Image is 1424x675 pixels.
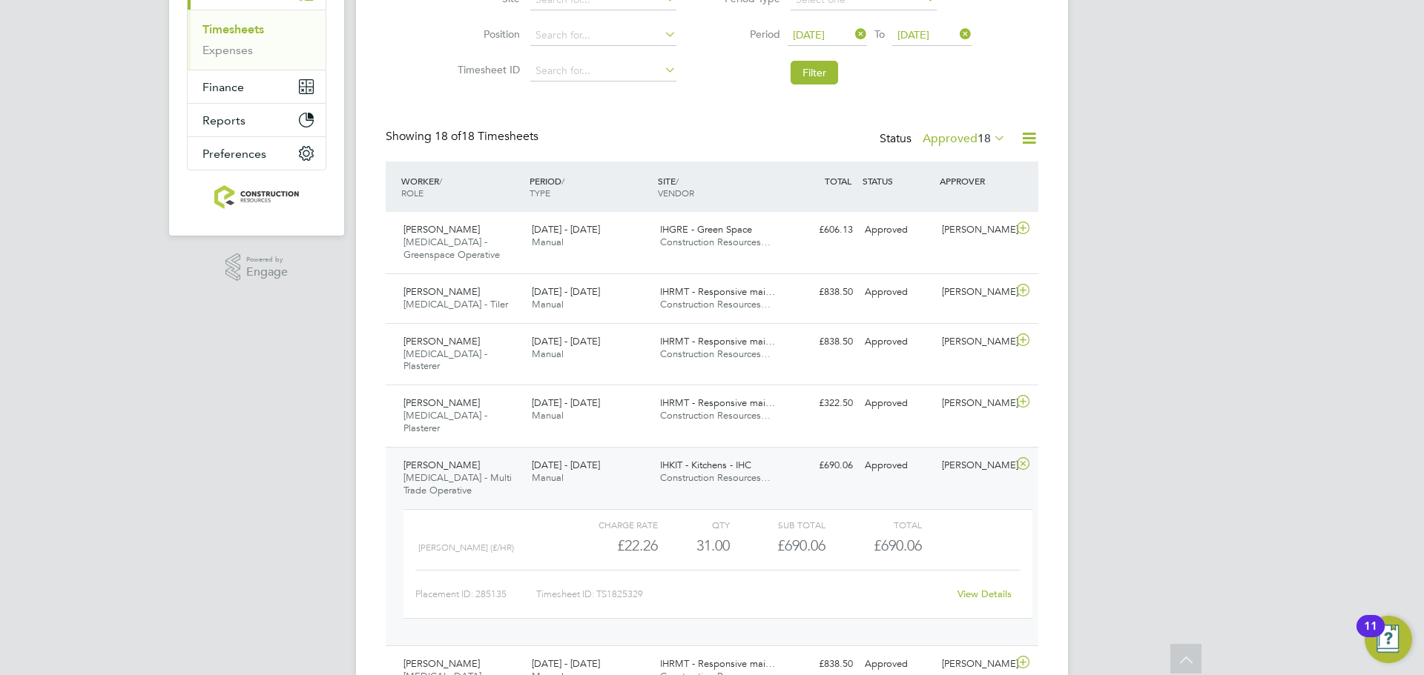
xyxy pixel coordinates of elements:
[658,187,694,199] span: VENDOR
[791,61,838,84] button: Filter
[214,185,300,209] img: construction-resources-logo-retina.png
[225,253,289,282] a: Powered byEngage
[713,27,780,41] label: Period
[660,335,775,348] span: IHRMT - Responsive mai…
[453,27,520,41] label: Position
[562,533,658,558] div: £22.26
[654,167,782,206] div: SITE
[658,533,730,558] div: 31.00
[936,391,1013,416] div: [PERSON_NAME]
[439,175,442,187] span: /
[936,218,1013,242] div: [PERSON_NAME]
[936,330,1013,354] div: [PERSON_NAME]
[530,61,676,82] input: Search for...
[532,298,564,310] span: Manual
[859,280,936,305] div: Approved
[782,330,859,354] div: £838.50
[403,459,480,471] span: [PERSON_NAME]
[403,396,480,409] span: [PERSON_NAME]
[660,396,775,409] span: IHRMT - Responsive mai…
[246,266,288,279] span: Engage
[188,104,326,136] button: Reports
[188,137,326,170] button: Preferences
[246,253,288,266] span: Powered by
[532,657,600,670] span: [DATE] - [DATE]
[859,218,936,242] div: Approved
[782,453,859,478] div: £690.06
[730,533,825,558] div: £690.06
[859,167,936,194] div: STATUS
[825,175,851,187] span: TOTAL
[418,542,514,553] span: [PERSON_NAME] (£/HR)
[453,63,520,76] label: Timesheet ID
[782,218,859,242] div: £606.13
[660,236,771,248] span: Construction Resources…
[188,70,326,103] button: Finance
[401,187,423,199] span: ROLE
[936,167,1013,194] div: APPROVER
[936,280,1013,305] div: [PERSON_NAME]
[660,298,771,310] span: Construction Resources…
[897,28,929,41] span: [DATE]
[1364,626,1377,645] div: 11
[403,657,480,670] span: [PERSON_NAME]
[403,335,480,348] span: [PERSON_NAME]
[874,536,922,554] span: £690.06
[978,131,991,146] span: 18
[403,223,480,236] span: [PERSON_NAME]
[660,409,771,422] span: Construction Resources…
[530,187,550,199] span: TYPE
[403,236,500,261] span: [MEDICAL_DATA] - Greenspace Operative
[936,453,1013,478] div: [PERSON_NAME]
[660,657,775,670] span: IHRMT - Responsive mai…
[660,459,751,471] span: IHKIT - Kitchens - IHC
[403,348,487,373] span: [MEDICAL_DATA] - Plasterer
[676,175,679,187] span: /
[880,129,1009,150] div: Status
[202,22,264,36] a: Timesheets
[793,28,825,41] span: [DATE]
[415,582,536,606] div: Placement ID: 285135
[435,129,538,144] span: 18 Timesheets
[957,588,1012,600] a: View Details
[658,516,730,533] div: QTY
[532,471,564,484] span: Manual
[660,223,752,236] span: IHGRE - Green Space
[435,129,461,144] span: 18 of
[202,147,266,161] span: Preferences
[660,348,771,360] span: Construction Resources…
[532,335,600,348] span: [DATE] - [DATE]
[386,129,541,144] div: Showing
[532,285,600,298] span: [DATE] - [DATE]
[782,280,859,305] div: £838.50
[782,391,859,416] div: £322.50
[187,185,326,209] a: Go to home page
[398,167,526,206] div: WORKER
[202,113,245,127] span: Reports
[530,25,676,46] input: Search for...
[825,516,921,533] div: Total
[562,516,658,533] div: Charge rate
[859,391,936,416] div: Approved
[561,175,564,187] span: /
[660,471,771,484] span: Construction Resources…
[660,285,775,298] span: IHRMT - Responsive mai…
[403,298,508,310] span: [MEDICAL_DATA] - Tiler
[532,459,600,471] span: [DATE] - [DATE]
[859,330,936,354] div: Approved
[730,516,825,533] div: Sub Total
[536,582,948,606] div: Timesheet ID: TS1825329
[859,453,936,478] div: Approved
[403,471,512,496] span: [MEDICAL_DATA] - Multi Trade Operative
[532,236,564,248] span: Manual
[403,285,480,298] span: [PERSON_NAME]
[532,396,600,409] span: [DATE] - [DATE]
[923,131,1006,146] label: Approved
[870,24,889,44] span: To
[1365,616,1412,663] button: Open Resource Center, 11 new notifications
[532,348,564,360] span: Manual
[202,43,253,57] a: Expenses
[532,409,564,422] span: Manual
[202,80,244,94] span: Finance
[403,409,487,434] span: [MEDICAL_DATA] - Plasterer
